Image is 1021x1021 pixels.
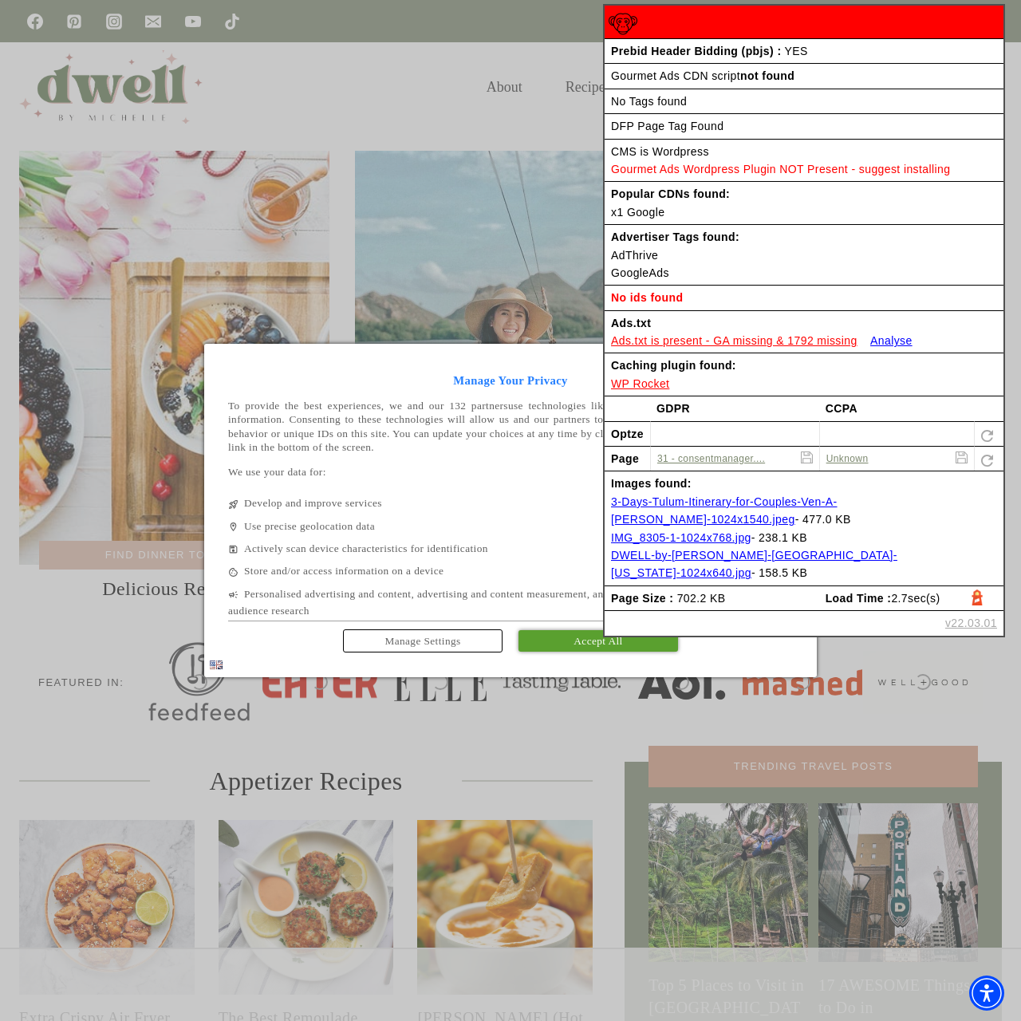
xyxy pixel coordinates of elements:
[611,249,669,279] gads_data: AdThrive GoogleAds
[891,592,908,605] gads_data: 2.7
[826,592,892,605] strong: Load Time :
[611,187,730,200] strong: Popular CDNs found:
[819,446,974,471] td: Page CCPA Unknown { "version":1 ,"uspString":"1---" }
[611,452,639,465] strong: Page
[969,976,1004,1011] div: Accessibility Menu
[611,163,950,175] span: Gourmet Ads Wordpress Plugin NOT Present - suggest installing
[611,359,736,372] strong: Caching plugin found:
[611,334,857,347] a: Ads.txt is present - GA missing & 1792 missing
[870,334,913,347] a: Analyse
[611,477,692,490] strong: Images found:
[785,45,808,57] gads_data: YES
[611,231,739,243] strong: Advertiser Tags found:
[605,6,1003,38] tr: Red - No tags found Red - false caching found Red - Ads.txt present but GA missing 1792 missing
[656,402,690,415] strong: GDPR
[611,549,897,579] a: DWELL-by-[PERSON_NAME]-[GEOGRAPHIC_DATA]-[US_STATE]-1024x640.jpg
[826,402,857,415] strong: CCPA
[605,89,1003,113] td: No Tags found
[609,10,637,38] img: wCtt+hfi+TtpgAAAABJRU5ErkJggg==
[657,453,765,464] a: 31 - consentmanager....
[611,317,651,329] strong: Ads.txt
[611,206,664,219] gads_data: x1 Google
[611,531,751,544] a: IMG_8305-1-1024x768.jpg
[611,377,669,390] a: WP Rocket
[650,446,819,471] td: Page 31 - consentmanager.net {"tcString":"CQXRZAAQXRZAAAfKtBENB6FgAAAAAEPgAAigAAATpgXAALAAcABUAC4...
[605,63,1003,88] td: Gourmet Ads CDN script
[740,69,794,82] b: not found
[819,585,1003,610] td: sec(s)
[611,495,897,580] gads_data: - 477.0 KB - 238.1 KB - 158.5 KB
[605,113,1003,138] td: DFP Page Tag Found
[677,592,726,605] gads_data: 702.2 KB
[611,428,644,440] strong: Optze
[611,45,781,57] strong: Prebid Header Bidding (pbjs) :
[611,495,838,526] a: 3-Days-Tulum-Itinerary-for-Couples-Ven-A-[PERSON_NAME]-1024x1540.jpeg
[611,291,683,304] strong: No ids found
[945,614,997,632] a: v22.03.01
[605,585,1003,610] tr: Click to open Google Lighthouse page analysis
[826,453,869,464] a: Unknown
[605,139,1003,182] td: CMS is Wordpress
[611,592,673,605] strong: Page Size :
